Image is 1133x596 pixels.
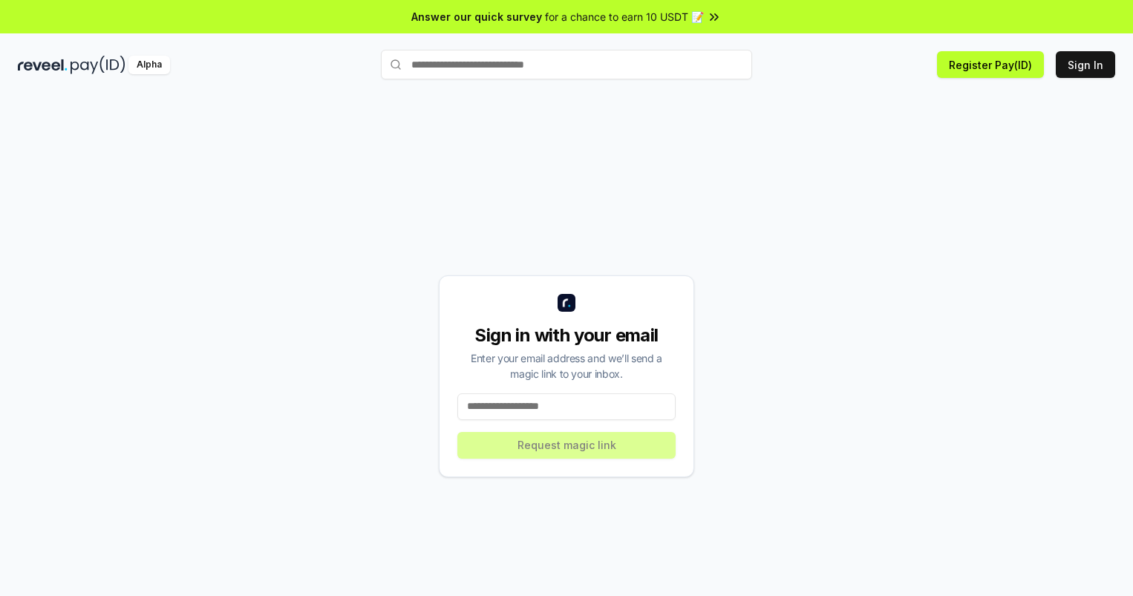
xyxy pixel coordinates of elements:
img: logo_small [558,294,575,312]
div: Enter your email address and we’ll send a magic link to your inbox. [457,350,676,381]
span: Answer our quick survey [411,9,542,24]
span: for a chance to earn 10 USDT 📝 [545,9,704,24]
button: Sign In [1056,51,1115,78]
button: Register Pay(ID) [937,51,1044,78]
img: pay_id [71,56,125,74]
div: Alpha [128,56,170,74]
img: reveel_dark [18,56,68,74]
div: Sign in with your email [457,324,676,347]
